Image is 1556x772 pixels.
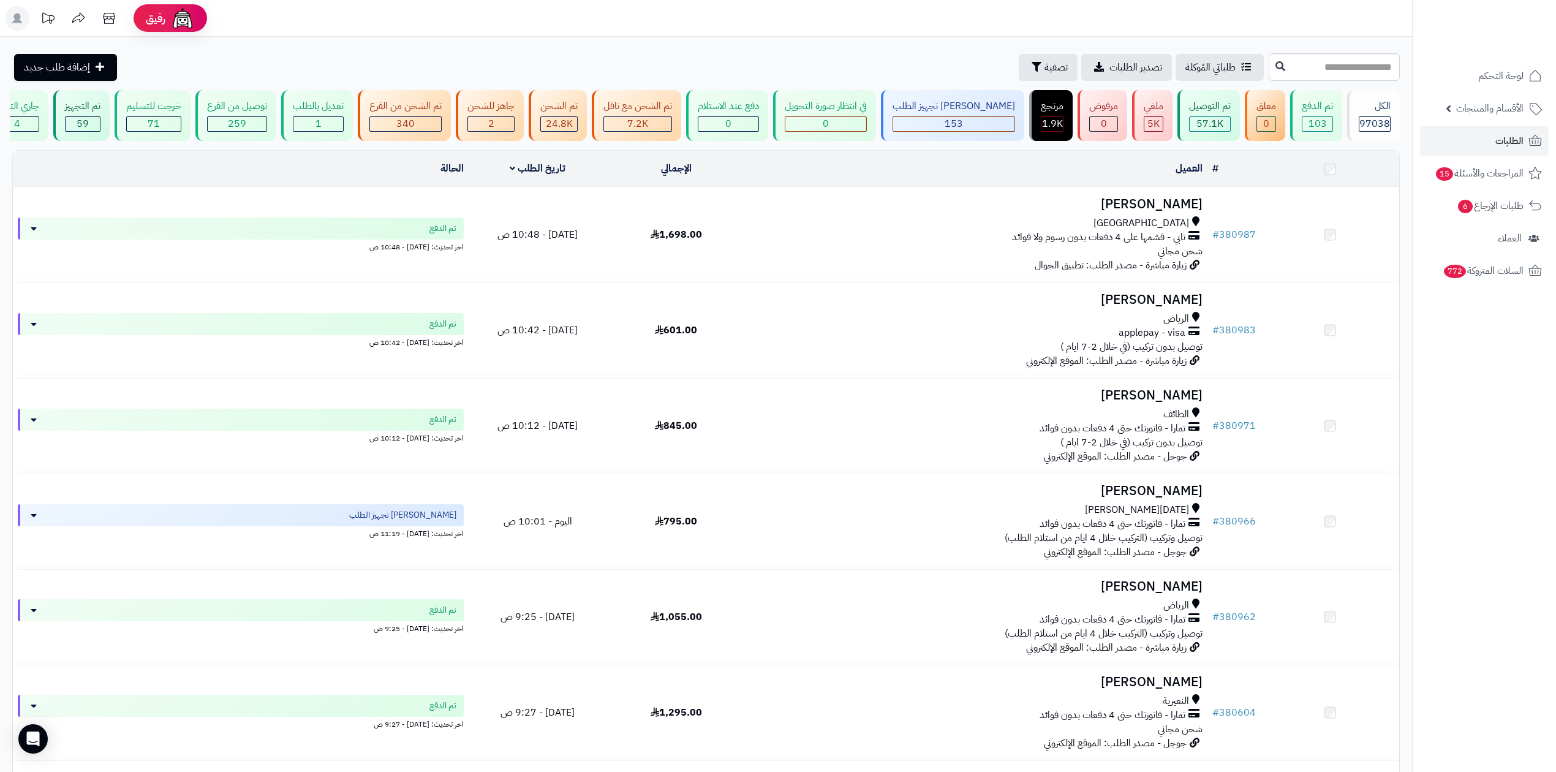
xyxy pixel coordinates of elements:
span: applepay - visa [1119,326,1185,340]
span: 7.2K [627,116,648,131]
button: تصفية [1019,54,1078,81]
a: [PERSON_NAME] تجهيز الطلب 153 [878,90,1027,141]
div: معلق [1256,99,1276,113]
span: 1.9K [1042,116,1063,131]
a: طلباتي المُوكلة [1176,54,1264,81]
span: 0 [823,116,829,131]
span: [DATE] - 10:48 ص [497,227,578,242]
h3: [PERSON_NAME] [750,388,1203,403]
div: تم التجهيز [65,99,100,113]
a: #380971 [1212,418,1256,433]
div: 24840 [541,117,577,131]
span: 71 [148,116,160,131]
div: تم التوصيل [1189,99,1231,113]
a: المراجعات والأسئلة15 [1420,159,1549,188]
div: 259 [208,117,266,131]
a: السلات المتروكة772 [1420,256,1549,286]
span: الطلبات [1495,132,1524,149]
a: تم التجهيز 59 [51,90,112,141]
span: 2 [488,116,494,131]
div: 57128 [1190,117,1230,131]
span: الرياض [1163,312,1189,326]
a: العملاء [1420,224,1549,253]
span: 5K [1147,116,1160,131]
div: [PERSON_NAME] تجهيز الطلب [893,99,1015,113]
h3: [PERSON_NAME] [750,197,1203,211]
div: تم الدفع [1302,99,1333,113]
div: 59 [66,117,100,131]
span: توصيل بدون تركيب (في خلال 2-7 ايام ) [1060,339,1203,354]
div: Open Intercom Messenger [18,724,48,754]
span: العملاء [1498,230,1522,247]
a: تم الدفع 103 [1288,90,1345,141]
h3: [PERSON_NAME] [750,675,1203,689]
span: 795.00 [655,514,697,529]
a: تحديثات المنصة [32,6,63,34]
span: [PERSON_NAME] تجهيز الطلب [349,509,456,521]
h3: [PERSON_NAME] [750,293,1203,307]
a: # [1212,161,1218,176]
div: الكل [1359,99,1391,113]
span: 103 [1309,116,1327,131]
div: 0 [1090,117,1117,131]
div: تم الشحن [540,99,578,113]
span: تم الدفع [429,222,456,235]
a: العميل [1176,161,1203,176]
div: 0 [785,117,866,131]
a: الكل97038 [1345,90,1402,141]
span: 0 [1101,116,1107,131]
span: # [1212,514,1219,529]
a: توصيل من الفرع 259 [193,90,279,141]
span: المراجعات والأسئلة [1435,165,1524,182]
span: 57.1K [1196,116,1223,131]
span: 259 [228,116,246,131]
span: توصيل وتركيب (التركيب خلال 4 ايام من استلام الطلب) [1005,626,1203,641]
a: جاهز للشحن 2 [453,90,526,141]
span: الأقسام والمنتجات [1456,100,1524,117]
span: تم الدفع [429,414,456,426]
span: شحن مجاني [1158,244,1203,259]
span: [DATE] - 10:12 ص [497,418,578,433]
span: تم الدفع [429,318,456,330]
a: تصدير الطلبات [1081,54,1172,81]
span: 0 [1263,116,1269,131]
div: مرفوض [1089,99,1118,113]
span: تصفية [1044,60,1068,75]
span: الطائف [1163,407,1189,422]
span: تمارا - فاتورتك حتى 4 دفعات بدون فوائد [1040,422,1185,436]
a: دفع عند الاستلام 0 [684,90,771,141]
span: جوجل - مصدر الطلب: الموقع الإلكتروني [1044,449,1187,464]
span: 4 [14,116,20,131]
div: 103 [1302,117,1332,131]
span: طلبات الإرجاع [1457,197,1524,214]
span: شحن مجاني [1158,722,1203,736]
span: 15 [1435,167,1454,181]
span: # [1212,227,1219,242]
a: تم الشحن 24.8K [526,90,589,141]
a: مرتجع 1.9K [1027,90,1075,141]
div: جاهز للشحن [467,99,515,113]
a: لوحة التحكم [1420,61,1549,91]
a: خرجت للتسليم 71 [112,90,193,141]
span: 0 [725,116,731,131]
span: # [1212,323,1219,338]
span: [DATE][PERSON_NAME] [1085,503,1189,517]
div: تم الشحن مع ناقل [603,99,672,113]
span: [DATE] - 9:25 ص [500,610,575,624]
span: تمارا - فاتورتك حتى 4 دفعات بدون فوائد [1040,613,1185,627]
a: الطلبات [1420,126,1549,156]
span: إضافة طلب جديد [24,60,90,75]
span: جوجل - مصدر الطلب: الموقع الإلكتروني [1044,545,1187,559]
span: تم الدفع [429,604,456,616]
span: 1,055.00 [651,610,702,624]
span: 6 [1457,199,1473,214]
span: تصدير الطلبات [1109,60,1162,75]
div: اخر تحديث: [DATE] - 9:25 ص [18,621,464,634]
span: 59 [77,116,89,131]
div: 153 [893,117,1014,131]
div: اخر تحديث: [DATE] - 10:42 ص [18,335,464,348]
a: #380604 [1212,705,1256,720]
div: تعديل بالطلب [293,99,344,113]
div: اخر تحديث: [DATE] - 9:27 ص [18,717,464,730]
img: ai-face.png [170,6,195,31]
